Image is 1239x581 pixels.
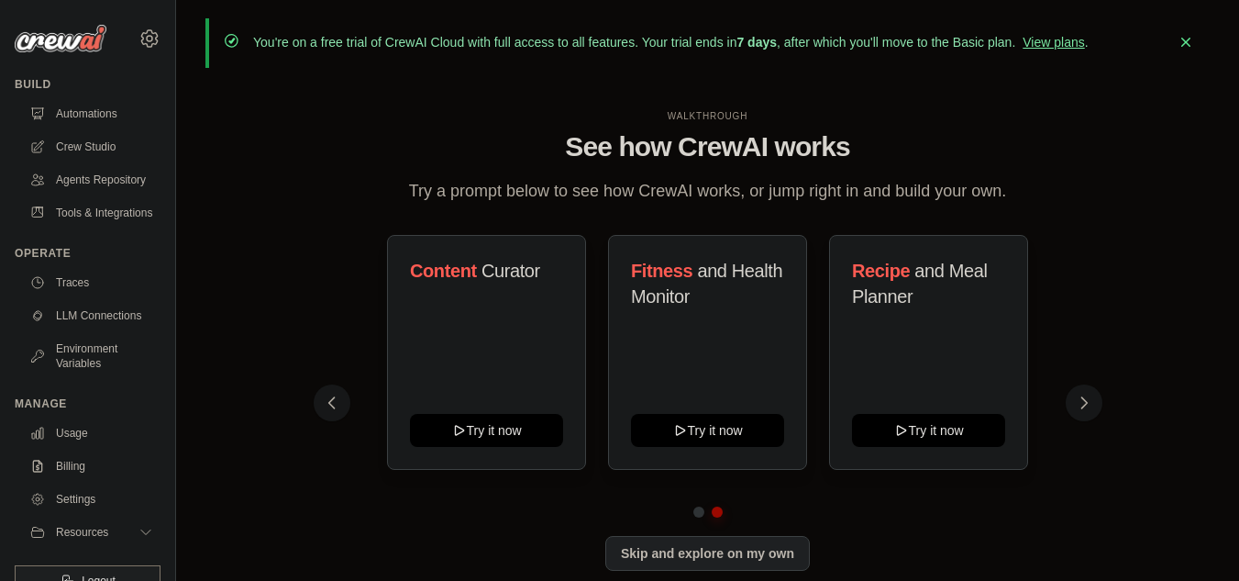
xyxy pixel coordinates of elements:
img: Logo [15,25,106,52]
button: Try it now [410,414,563,447]
a: Environment Variables [22,334,160,378]
h1: See how CrewAI works [328,130,1088,163]
a: Tools & Integrations [22,198,160,228]
div: Manage [15,397,160,411]
span: Fitness [631,261,692,281]
div: Operate [15,246,160,261]
p: You're on a free trial of CrewAI Cloud with full access to all features. Your trial ends in , aft... [253,33,1089,51]
span: and Meal Planner [852,261,987,307]
a: Automations [22,99,160,128]
button: Try it now [631,414,784,447]
a: Usage [22,419,160,448]
span: Recipe [852,261,910,281]
a: Traces [22,268,160,297]
span: Content [410,261,477,281]
a: Agents Repository [22,165,160,195]
p: Try a prompt below to see how CrewAI works, or jump right in and build your own. [400,178,1016,205]
a: Settings [22,485,160,514]
button: Skip and explore on my own [605,536,810,571]
span: Resources [56,525,108,540]
div: WALKTHROUGH [328,109,1088,123]
a: View plans [1023,35,1084,50]
a: LLM Connections [22,301,160,330]
a: Billing [22,452,160,481]
span: and Health Monitor [631,261,782,307]
button: Try it now [852,414,1005,447]
div: Build [15,77,160,92]
span: Curator [481,261,539,281]
strong: 7 days [736,35,777,50]
a: Crew Studio [22,132,160,162]
button: Resources [22,518,160,547]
